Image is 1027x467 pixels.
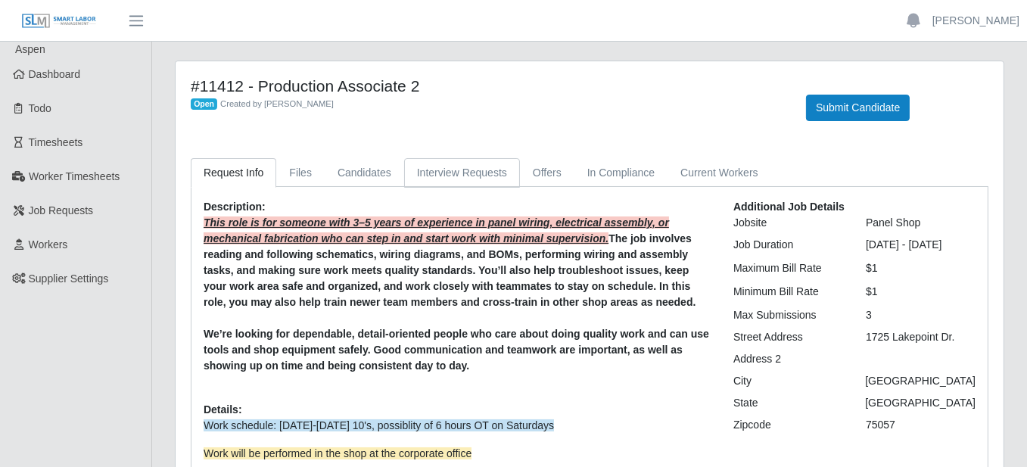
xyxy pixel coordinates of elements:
[733,201,845,213] b: Additional Job Details
[191,98,217,111] span: Open
[204,328,709,372] strong: We’re looking for dependable, detail-oriented people who care about doing quality work and can us...
[204,232,696,308] strong: The job involves reading and following schematics, wiring diagrams, and BOMs, performing wiring a...
[29,136,83,148] span: Timesheets
[854,373,987,389] div: [GEOGRAPHIC_DATA]
[722,417,854,433] div: Zipcode
[204,403,242,416] b: Details:
[854,329,987,345] div: 1725 Lakepoint Dr.
[722,215,854,231] div: Jobsite
[29,170,120,182] span: Worker Timesheets
[29,272,109,285] span: Supplier Settings
[220,99,334,108] span: Created by [PERSON_NAME]
[29,102,51,114] span: Todo
[722,329,854,345] div: Street Address
[191,158,276,188] a: Request Info
[204,201,266,213] b: Description:
[806,95,910,121] button: Submit Candidate
[29,238,68,251] span: Workers
[404,158,520,188] a: Interview Requests
[722,284,854,300] div: Minimum Bill Rate
[574,158,668,188] a: In Compliance
[29,68,81,80] span: Dashboard
[520,158,574,188] a: Offers
[854,307,987,323] div: 3
[854,237,987,253] div: [DATE] - [DATE]
[722,373,854,389] div: City
[204,447,471,459] span: Work will be performed in the shop at the corporate office
[204,419,554,431] span: Work schedule: [DATE]-[DATE] 10's, possiblity of 6 hours OT on Saturdays
[15,43,45,55] span: Aspen
[668,158,770,188] a: Current Workers
[276,158,325,188] a: Files
[191,76,783,95] h4: #11412 - Production Associate 2
[854,284,987,300] div: $1
[854,417,987,433] div: 75057
[854,395,987,411] div: [GEOGRAPHIC_DATA]
[722,351,854,367] div: Address 2
[325,158,404,188] a: Candidates
[722,260,854,276] div: Maximum Bill Rate
[932,13,1019,29] a: [PERSON_NAME]
[722,395,854,411] div: State
[29,204,94,216] span: Job Requests
[722,307,854,323] div: Max Submissions
[854,215,987,231] div: Panel Shop
[854,260,987,276] div: $1
[204,216,669,244] strong: This role is for someone with 3–5 years of experience in panel wiring, electrical assembly, or me...
[21,13,97,30] img: SLM Logo
[722,237,854,253] div: Job Duration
